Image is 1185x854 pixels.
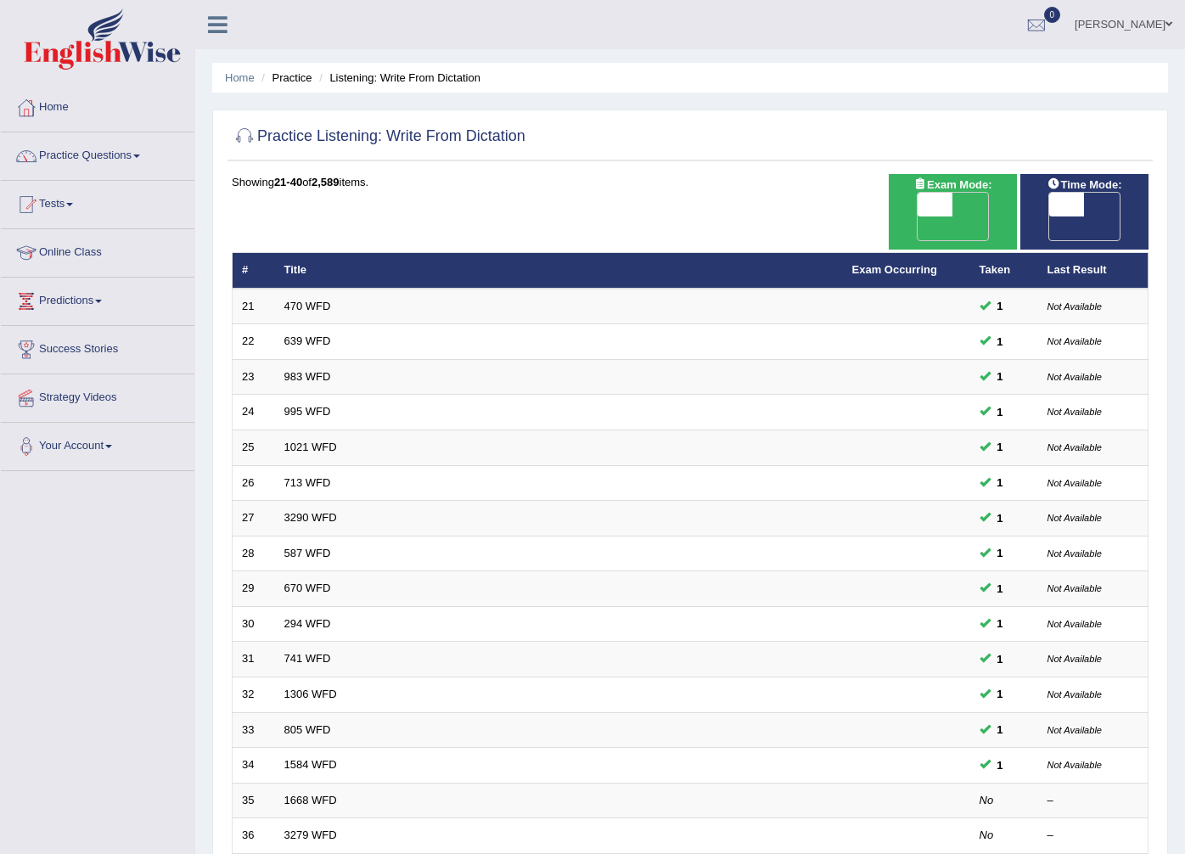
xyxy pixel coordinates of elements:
[284,758,337,771] a: 1584 WFD
[284,300,331,312] a: 470 WFD
[1,84,194,126] a: Home
[284,547,331,559] a: 587 WFD
[284,441,337,453] a: 1021 WFD
[233,677,275,712] td: 32
[275,253,843,289] th: Title
[991,721,1010,739] span: You can still take this question
[1047,407,1102,417] small: Not Available
[1047,583,1102,593] small: Not Available
[284,370,331,383] a: 983 WFD
[284,688,337,700] a: 1306 WFD
[233,818,275,854] td: 36
[852,263,937,276] a: Exam Occurring
[991,615,1010,632] span: You can still take this question
[1047,760,1102,770] small: Not Available
[991,544,1010,562] span: You can still take this question
[1047,442,1102,452] small: Not Available
[233,501,275,537] td: 27
[1038,253,1148,289] th: Last Result
[1047,689,1102,699] small: Not Available
[232,124,525,149] h2: Practice Listening: Write From Dictation
[233,465,275,501] td: 26
[284,652,331,665] a: 741 WFD
[1,181,194,223] a: Tests
[889,174,1017,250] div: Show exams occurring in exams
[1047,478,1102,488] small: Not Available
[1,229,194,272] a: Online Class
[233,253,275,289] th: #
[274,176,302,188] b: 21-40
[233,289,275,324] td: 21
[312,176,340,188] b: 2,589
[284,476,331,489] a: 713 WFD
[970,253,1038,289] th: Taken
[991,438,1010,456] span: You can still take this question
[907,176,998,194] span: Exam Mode:
[991,297,1010,315] span: You can still take this question
[233,783,275,818] td: 35
[980,829,994,841] em: No
[233,748,275,784] td: 34
[233,324,275,360] td: 22
[991,650,1010,668] span: You can still take this question
[1047,725,1102,735] small: Not Available
[233,606,275,642] td: 30
[233,536,275,571] td: 28
[233,395,275,430] td: 24
[1047,828,1139,844] div: –
[1,423,194,465] a: Your Account
[284,723,331,736] a: 805 WFD
[232,174,1148,190] div: Showing of items.
[991,368,1010,385] span: You can still take this question
[1040,176,1128,194] span: Time Mode:
[225,71,255,84] a: Home
[1047,548,1102,559] small: Not Available
[257,70,312,86] li: Practice
[1047,793,1139,809] div: –
[284,334,331,347] a: 639 WFD
[991,509,1010,527] span: You can still take this question
[991,333,1010,351] span: You can still take this question
[284,582,331,594] a: 670 WFD
[284,794,337,806] a: 1668 WFD
[991,403,1010,421] span: You can still take this question
[1047,336,1102,346] small: Not Available
[1,374,194,417] a: Strategy Videos
[980,794,994,806] em: No
[233,359,275,395] td: 23
[1047,513,1102,523] small: Not Available
[284,617,331,630] a: 294 WFD
[1044,7,1061,23] span: 0
[233,642,275,677] td: 31
[315,70,480,86] li: Listening: Write From Dictation
[1,278,194,320] a: Predictions
[284,405,331,418] a: 995 WFD
[1047,301,1102,312] small: Not Available
[1047,372,1102,382] small: Not Available
[1,326,194,368] a: Success Stories
[991,685,1010,703] span: You can still take this question
[284,511,337,524] a: 3290 WFD
[991,756,1010,774] span: You can still take this question
[991,580,1010,598] span: You can still take this question
[233,712,275,748] td: 33
[1047,654,1102,664] small: Not Available
[991,474,1010,492] span: You can still take this question
[1047,619,1102,629] small: Not Available
[284,829,337,841] a: 3279 WFD
[233,571,275,607] td: 29
[233,430,275,466] td: 25
[1,132,194,175] a: Practice Questions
